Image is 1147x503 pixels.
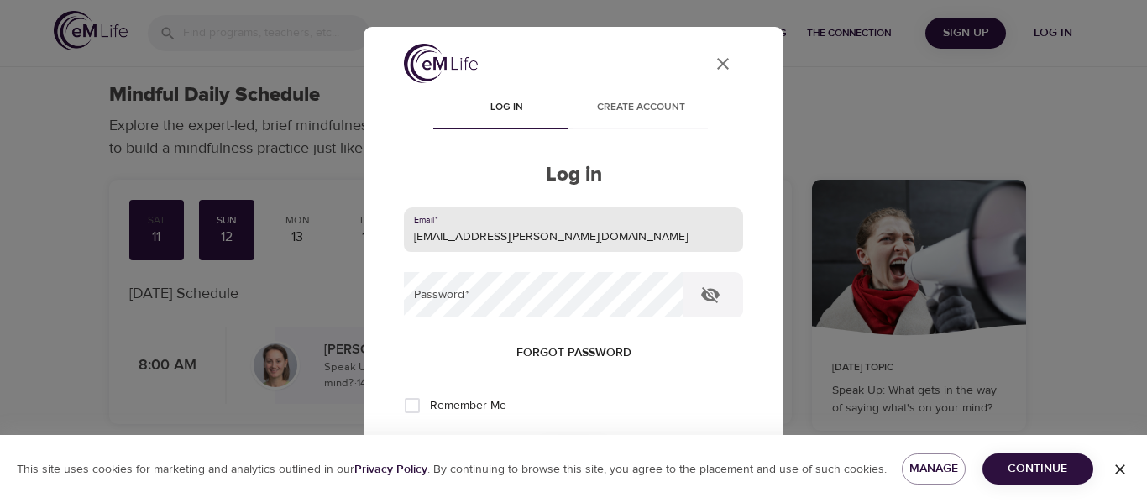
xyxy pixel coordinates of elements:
span: Manage [915,458,951,479]
h2: Log in [404,163,743,187]
span: Create account [584,99,698,117]
button: Forgot password [510,338,638,369]
b: Privacy Policy [354,462,427,477]
span: Remember Me [430,397,506,415]
button: close [703,44,743,84]
div: disabled tabs example [404,89,743,129]
span: Continue [996,458,1080,479]
span: Forgot password [516,343,631,364]
img: logo [404,44,478,83]
span: Log in [449,99,563,117]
